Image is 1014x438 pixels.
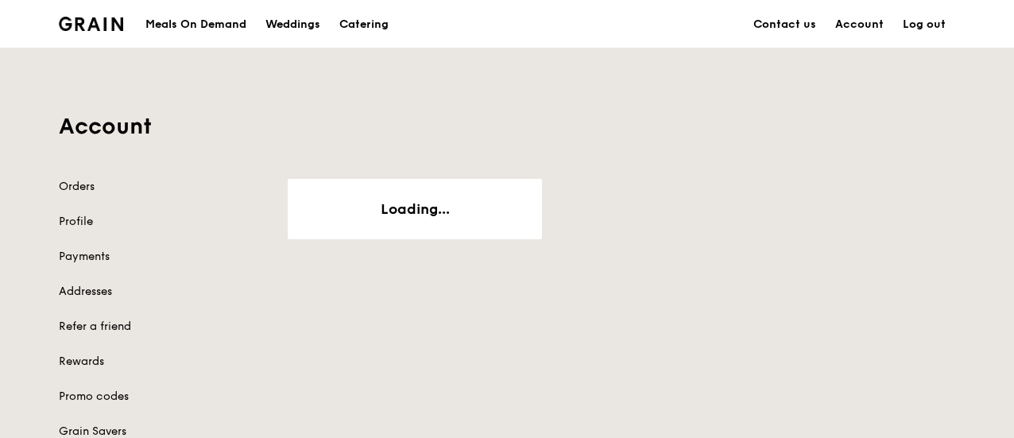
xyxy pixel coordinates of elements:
div: Loading... [294,198,536,220]
a: Weddings [256,1,330,48]
a: Catering [330,1,398,48]
a: Profile [59,214,269,230]
a: Payments [59,249,269,265]
div: Catering [339,1,389,48]
a: Rewards [59,354,269,370]
img: Grain [59,17,123,31]
a: Contact us [744,1,826,48]
a: Account [826,1,893,48]
div: Weddings [265,1,320,48]
a: Orders [59,179,269,195]
a: Refer a friend [59,319,269,335]
a: Promo codes [59,389,269,405]
h1: Account [59,112,955,141]
div: Meals On Demand [145,1,246,48]
a: Addresses [59,284,269,300]
a: Log out [893,1,955,48]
